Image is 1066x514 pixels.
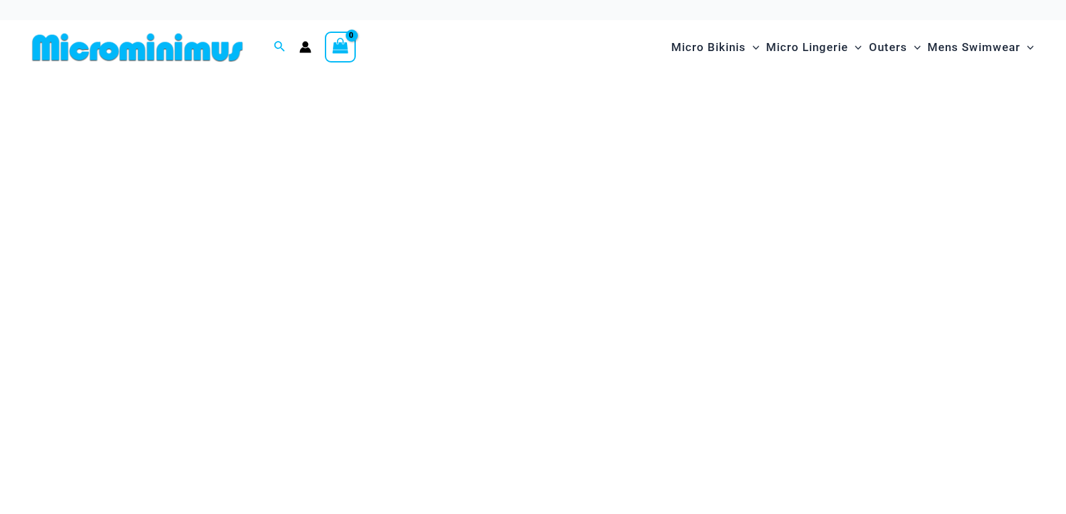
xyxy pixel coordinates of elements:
[924,27,1037,68] a: Mens SwimwearMenu ToggleMenu Toggle
[848,30,862,65] span: Menu Toggle
[299,41,311,53] a: Account icon link
[866,27,924,68] a: OutersMenu ToggleMenu Toggle
[746,30,759,65] span: Menu Toggle
[666,25,1039,70] nav: Site Navigation
[671,30,746,65] span: Micro Bikinis
[325,32,356,62] a: View Shopping Cart, empty
[907,30,921,65] span: Menu Toggle
[766,30,848,65] span: Micro Lingerie
[668,27,763,68] a: Micro BikinisMenu ToggleMenu Toggle
[869,30,907,65] span: Outers
[927,30,1020,65] span: Mens Swimwear
[274,39,286,56] a: Search icon link
[763,27,865,68] a: Micro LingerieMenu ToggleMenu Toggle
[1020,30,1034,65] span: Menu Toggle
[27,32,248,62] img: MM SHOP LOGO FLAT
